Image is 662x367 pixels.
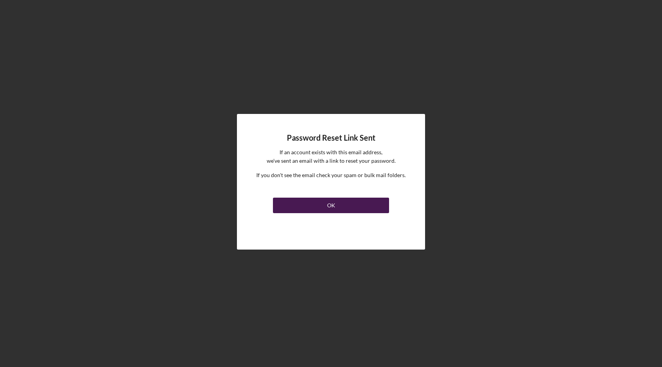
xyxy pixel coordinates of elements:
[267,148,396,165] p: If an account exists with this email address, we've sent an email with a link to reset your passw...
[273,195,389,213] a: OK
[287,133,376,142] h4: Password Reset Link Sent
[327,198,335,213] div: OK
[256,171,406,179] p: If you don't see the email check your spam or bulk mail folders.
[273,198,389,213] button: OK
